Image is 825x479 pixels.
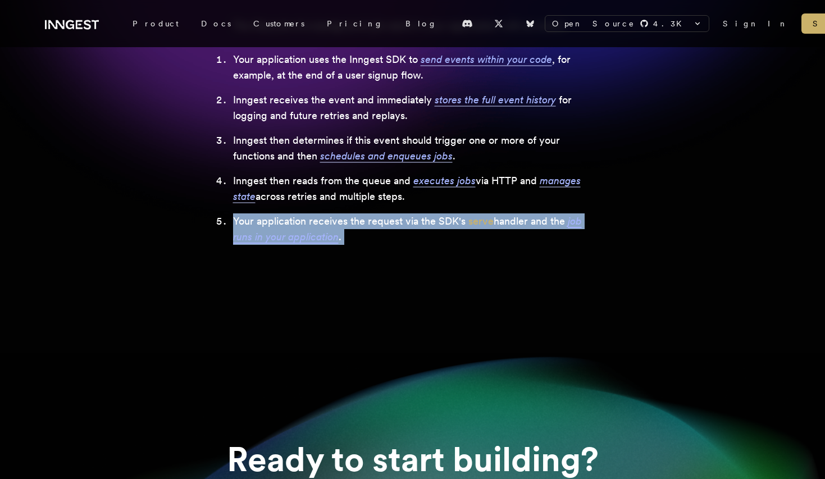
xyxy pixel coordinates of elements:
a: Bluesky [518,15,543,33]
a: Customers [242,13,316,34]
span: 4.3 K [653,18,689,29]
a: Docs [190,13,242,34]
a: serve [468,215,494,227]
a: Pricing [316,13,394,34]
li: Your application receives the request via the SDK's handler and the . [233,213,592,245]
a: Sign In [723,18,788,29]
a: Blog [394,13,448,34]
span: Open Source [552,18,635,29]
li: Inngest then determines if this event should trigger one or more of your functions and then . [233,133,592,164]
div: Product [121,13,190,34]
li: Inngest then reads from the queue and via HTTP and across retries and multiple steps. [233,173,592,204]
a: Discord [455,15,480,33]
span: executes jobs [413,175,476,186]
span: stores the full event history [435,94,556,106]
span: schedules and enqueues jobs [320,150,453,162]
h2: Ready to start building? [227,442,599,476]
li: Your application uses the Inngest SDK to , for example, at the end of a user signup flow. [233,52,592,83]
li: Inngest receives the event and immediately for logging and future retries and replays. [233,92,592,124]
span: job runs in your application [233,215,582,243]
span: send events within your code [421,53,552,65]
a: X [486,15,511,33]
